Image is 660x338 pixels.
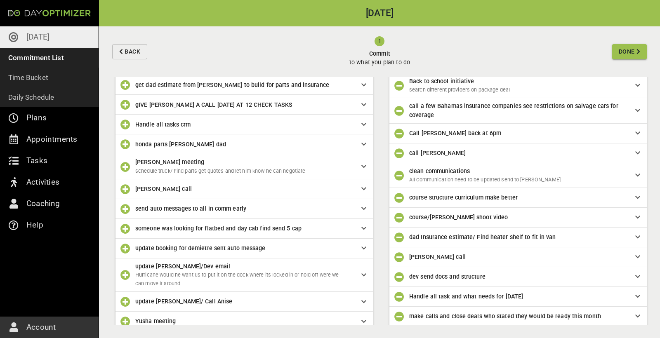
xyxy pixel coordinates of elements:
[619,47,635,57] span: Done
[8,92,54,103] p: Daily Schedule
[8,52,64,63] p: Commitment List
[115,258,373,292] div: update [PERSON_NAME]/Dev emailHurricane would he want us to put it on the dock where its locked i...
[389,163,647,188] div: clean communicationsAll communication need to be updated send to [PERSON_NAME]
[115,292,373,312] div: update [PERSON_NAME]/ Call Anise
[409,214,508,221] span: course/[PERSON_NAME] shoot video
[135,159,204,165] span: [PERSON_NAME] meeting
[8,72,48,83] p: Time Bucket
[115,219,373,239] div: someone was looking for flatbed and day cab find send 5 cap
[115,115,373,134] div: Handle all tasks crm
[8,10,91,16] img: Day Optimizer
[115,179,373,199] div: [PERSON_NAME] call
[389,188,647,208] div: course structure curriculum make better
[409,150,466,156] span: call [PERSON_NAME]
[135,263,230,270] span: update [PERSON_NAME]/Dev email
[378,38,381,44] text: 1
[389,247,647,267] div: [PERSON_NAME] call
[389,143,647,163] div: call [PERSON_NAME]
[409,253,466,260] span: [PERSON_NAME] call
[115,134,373,154] div: honda parts [PERSON_NAME] dad
[26,111,47,124] p: Plans
[409,313,601,319] span: make calls and close deals who stated they would be ready this month
[135,272,339,286] span: Hurricane would he want us to put it on the dock where its locked in or hold off were we can move...
[409,168,470,174] span: clean communications
[409,176,561,183] span: All communication need to be updated send to [PERSON_NAME]
[135,205,246,212] span: send auto messages to all in comm early
[125,47,140,57] span: Back
[26,133,77,146] p: Appointments
[389,287,647,307] div: Handle all task and what needs for [DATE]
[26,321,56,334] p: Account
[112,44,147,59] button: Back
[115,199,373,219] div: send auto messages to all in comm early
[135,185,192,192] span: [PERSON_NAME] call
[135,168,305,174] span: schedule truck/ Find parts get quotes and let him know he can negotiate
[26,31,49,44] p: [DATE]
[115,75,373,95] div: get dad estimate from [PERSON_NAME] to build for parts and insurance
[135,101,292,108] span: gIVE [PERSON_NAME] A CALL [DATE] AT 12 CHECK TASKS
[115,312,373,331] div: Yusha meeting
[389,228,647,247] div: dad Insurance estimate/ Find heater shelf to fit in van
[389,208,647,228] div: course/[PERSON_NAME] shoot video
[389,124,647,143] div: Call [PERSON_NAME] back at 6pm
[612,44,647,59] button: Done
[26,218,43,232] p: Help
[115,154,373,179] div: [PERSON_NAME] meetingschedule truck/ Find parts get quotes and let him know he can negotiate
[135,225,302,232] span: someone was looking for flatbed and day cab find send 5 cap
[26,154,47,167] p: Tasks
[409,130,501,136] span: Call [PERSON_NAME] back at 6pm
[389,307,647,326] div: make calls and close deals who stated they would be ready this month
[409,273,486,280] span: dev send docs and structure
[135,141,226,148] span: honda parts [PERSON_NAME] dad
[135,121,191,128] span: Handle all tasks crm
[409,87,510,93] span: search different providers on package deal
[409,103,618,118] span: call a few Bahamas insurance companies see restrictions on salvage cars for coverage
[135,318,176,324] span: Yusha meeting
[409,194,518,201] span: course structure curriculum make better
[135,82,329,88] span: get dad estimate from [PERSON_NAME] to build for parts and insurance
[26,197,60,210] p: Coaching
[349,49,410,58] span: Commit
[349,58,410,67] p: to what you plan to do
[135,245,266,251] span: update booking for demietre sent auto message
[389,73,647,98] div: Back to school initiativesearch different providers on package deal
[389,267,647,287] div: dev send docs and structure
[409,234,556,240] span: dad Insurance estimate/ Find heater shelf to fit in van
[115,239,373,258] div: update booking for demietre sent auto message
[115,95,373,115] div: gIVE [PERSON_NAME] A CALL [DATE] AT 12 CHECK TASKS
[135,298,232,305] span: update [PERSON_NAME]/ Call Anise
[409,293,523,300] span: Handle all task and what needs for [DATE]
[99,9,660,18] h2: [DATE]
[26,176,59,189] p: Activities
[151,26,609,77] button: Committo what you plan to do
[409,78,474,84] span: Back to school initiative
[389,98,647,124] div: call a few Bahamas insurance companies see restrictions on salvage cars for coverage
